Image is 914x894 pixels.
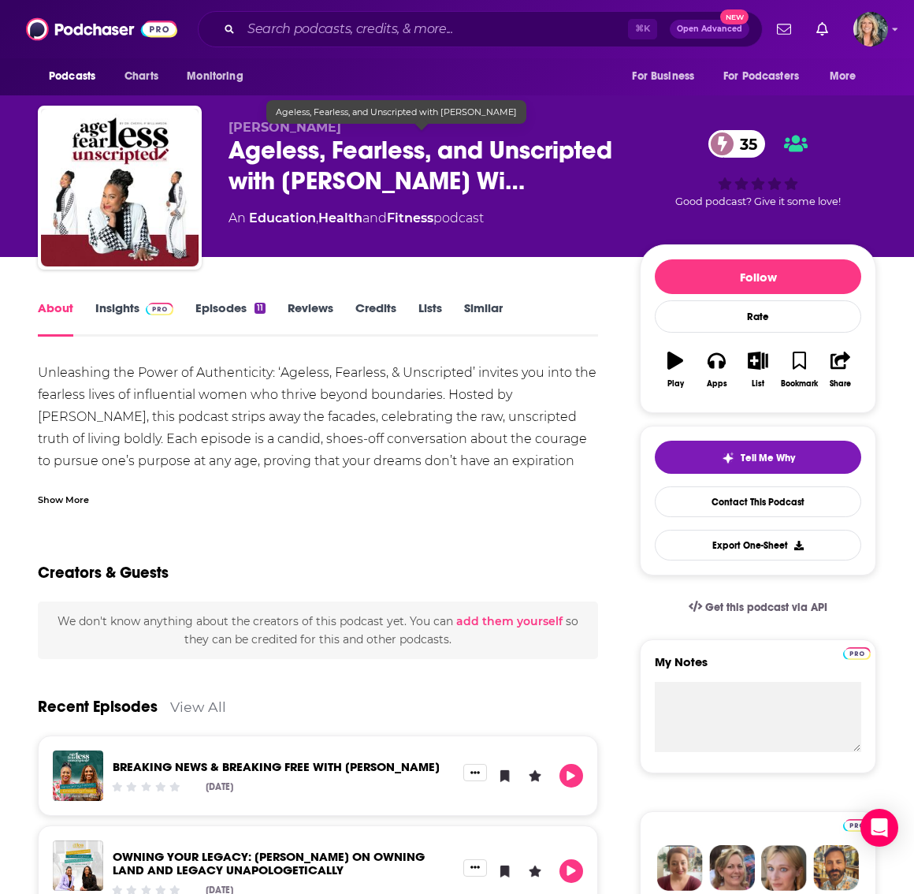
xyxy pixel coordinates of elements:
a: Show notifications dropdown [771,16,797,43]
div: Share [830,379,851,389]
div: Community Rating: 0 out of 5 [110,780,182,792]
a: Get this podcast via API [676,588,840,627]
div: An podcast [228,209,484,228]
span: For Business [632,65,694,88]
span: Open Advanced [677,25,742,33]
div: Ageless, Fearless, and Unscripted with [PERSON_NAME] [266,100,526,124]
button: Show profile menu [853,12,888,47]
div: Unleashing the Power of Authenticity: ‘Ageless, Fearless, & Unscripted’ invites you into the fear... [38,362,598,516]
a: Episodes11 [195,300,266,337]
a: Credits [355,300,396,337]
div: Apps [707,379,727,389]
input: Search podcasts, credits, & more... [241,17,628,42]
span: [PERSON_NAME] [228,120,341,135]
button: List [738,341,778,398]
span: ⌘ K [628,19,657,39]
img: Ageless, Fearless, and Unscripted with Dr. Cheryl Polote Williamson [41,109,199,266]
button: open menu [176,61,263,91]
button: open menu [713,61,822,91]
a: Recent Episodes [38,697,158,717]
img: OWNING YOUR LEGACY: ALEXIS KERR ON OWNING LAND AND LEGACY UNAPOLOGETICALLY [53,840,103,891]
span: Logged in as lisa.beech [853,12,888,47]
img: Jon Profile [813,845,859,891]
a: Pro website [843,817,871,832]
button: Play [655,341,696,398]
img: Sydney Profile [657,845,703,891]
button: Export One-Sheet [655,530,861,561]
div: 11 [255,303,266,314]
span: Tell Me Why [741,452,795,464]
h2: Creators & Guests [38,563,169,583]
div: Open Intercom Messenger [860,809,898,847]
a: Show notifications dropdown [810,16,834,43]
button: Bookmark [778,341,819,398]
span: Monitoring [187,65,243,88]
div: Play [667,379,684,389]
button: Bookmark Episode [493,764,517,788]
span: Charts [124,65,158,88]
span: , [316,210,318,225]
div: Rate [655,300,861,333]
a: InsightsPodchaser Pro [95,300,173,337]
img: Jules Profile [761,845,807,891]
img: BREAKING NEWS & BREAKING FREE WITH PORTIA BRUNER [53,751,103,801]
img: Podchaser Pro [843,647,871,660]
a: Education [249,210,316,225]
span: We don't know anything about the creators of this podcast yet . You can so they can be credited f... [58,614,578,646]
div: [DATE] [206,781,233,792]
button: add them yourself [456,615,563,628]
button: Leave a Rating [523,859,547,883]
span: More [830,65,856,88]
button: Apps [696,341,737,398]
span: 35 [724,130,765,158]
button: Leave a Rating [523,764,547,788]
a: View All [170,698,226,715]
label: My Notes [655,654,861,682]
button: open menu [819,61,876,91]
button: Bookmark Episode [493,859,517,883]
img: Podchaser Pro [843,819,871,832]
a: Contact This Podcast [655,486,861,517]
div: Bookmark [781,379,818,389]
span: and [362,210,387,225]
a: About [38,300,73,337]
a: Charts [114,61,168,91]
a: Pro website [843,645,871,660]
a: Lists [418,300,442,337]
img: Podchaser Pro [146,303,173,315]
span: Get this podcast via API [705,601,827,614]
a: Similar [464,300,503,337]
a: Health [318,210,362,225]
div: 35Good podcast? Give it some love! [640,120,876,218]
span: New [720,9,749,24]
button: Share [820,341,861,398]
button: open menu [621,61,714,91]
img: Barbara Profile [709,845,755,891]
button: tell me why sparkleTell Me Why [655,441,861,474]
span: Good podcast? Give it some love! [675,196,841,207]
a: BREAKING NEWS & BREAKING FREE WITH PORTIA BRUNER [113,759,440,774]
button: Show More Button [463,859,487,877]
span: Podcasts [49,65,95,88]
button: Show More Button [463,764,487,781]
a: 35 [708,130,765,158]
a: Fitness [387,210,433,225]
img: tell me why sparkle [722,452,734,464]
img: User Profile [853,12,888,47]
div: List [752,379,764,389]
div: Search podcasts, credits, & more... [198,11,763,47]
button: open menu [38,61,116,91]
button: Follow [655,259,861,294]
img: Podchaser - Follow, Share and Rate Podcasts [26,14,177,44]
button: Open AdvancedNew [670,20,749,39]
a: Reviews [288,300,333,337]
button: Play [559,764,583,788]
span: For Podcasters [723,65,799,88]
a: OWNING YOUR LEGACY: ALEXIS KERR ON OWNING LAND AND LEGACY UNAPOLOGETICALLY [113,849,425,877]
button: Play [559,859,583,883]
